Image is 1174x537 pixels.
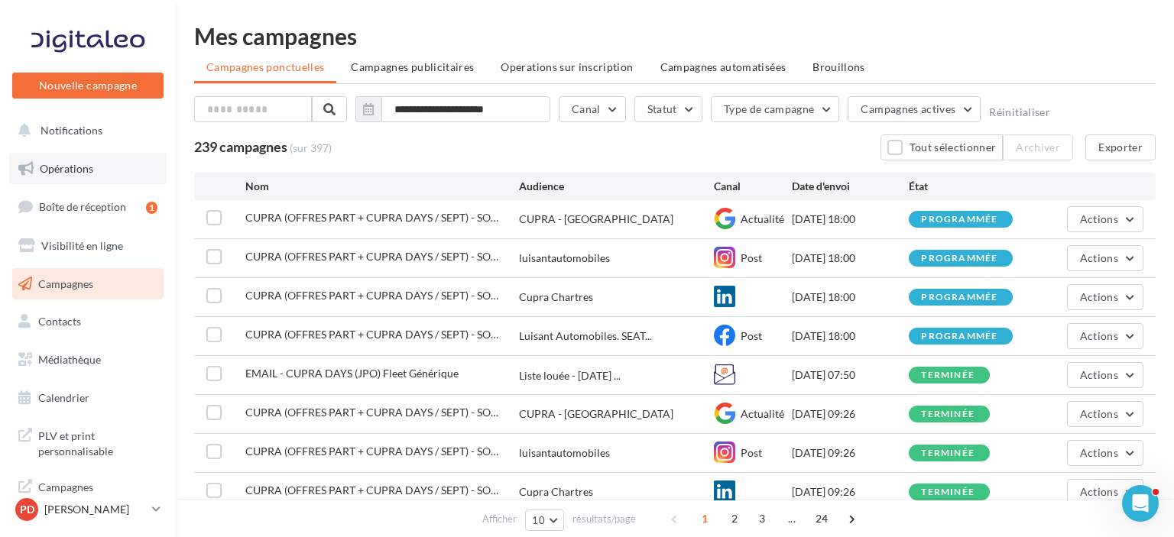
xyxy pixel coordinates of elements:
[519,406,673,422] div: CUPRA - [GEOGRAPHIC_DATA]
[989,106,1050,118] button: Réinitialiser
[1080,368,1118,381] span: Actions
[245,250,498,263] span: CUPRA (OFFRES PART + CUPRA DAYS / SEPT) - SOCIAL MEDIA
[812,60,865,73] span: Brouillons
[861,102,955,115] span: Campagnes actives
[9,153,167,185] a: Opérations
[245,179,519,194] div: Nom
[741,251,762,264] span: Post
[41,239,123,252] span: Visibilité en ligne
[1080,212,1118,225] span: Actions
[519,179,714,194] div: Audience
[39,200,126,213] span: Boîte de réception
[245,445,498,458] span: CUPRA (OFFRES PART + CUPRA DAYS / SEPT) - SOCIAL MEDIA
[1080,329,1118,342] span: Actions
[741,407,784,420] span: Actualité
[519,328,652,344] span: Luisant Automobiles. SEAT...
[12,495,164,524] a: PD [PERSON_NAME]
[921,409,975,419] div: terminée
[9,268,167,300] a: Campagnes
[38,315,81,328] span: Contacts
[880,134,1003,160] button: Tout sélectionner
[9,230,167,262] a: Visibilité en ligne
[519,290,593,305] div: Cupra Chartres
[38,353,101,366] span: Médiathèque
[519,251,610,266] div: luisantautomobiles
[1067,362,1143,388] button: Actions
[1085,134,1156,160] button: Exporter
[1067,245,1143,271] button: Actions
[1067,323,1143,349] button: Actions
[692,506,717,531] span: 1
[194,24,1156,47] div: Mes campagnes
[41,124,102,137] span: Notifications
[519,368,621,383] span: Liste louée - [DATE] ...
[711,96,840,122] button: Type de campagne
[714,179,792,194] div: Canal
[9,344,167,376] a: Médiathèque
[792,328,909,344] div: [DATE] 18:00
[634,96,702,122] button: Statut
[741,329,762,342] span: Post
[572,512,636,526] span: résultats/page
[1067,401,1143,427] button: Actions
[792,251,909,266] div: [DATE] 18:00
[1080,446,1118,459] span: Actions
[40,162,93,175] span: Opérations
[741,446,762,459] span: Post
[792,484,909,500] div: [DATE] 09:26
[245,328,498,341] span: CUPRA (OFFRES PART + CUPRA DAYS / SEPT) - SOCIAL MEDIA
[9,190,167,223] a: Boîte de réception1
[660,60,786,73] span: Campagnes automatisées
[146,202,157,214] div: 1
[722,506,747,531] span: 2
[792,212,909,227] div: [DATE] 18:00
[519,484,593,500] div: Cupra Chartres
[38,477,157,510] span: Campagnes DataOnDemand
[245,289,498,302] span: CUPRA (OFFRES PART + CUPRA DAYS / SEPT) - SOCIAL MEDIA
[921,487,975,497] div: terminée
[9,115,161,147] button: Notifications
[245,406,498,419] span: CUPRA (OFFRES PART + CUPRA DAYS / SEPT) - SOCIAL MEDIA
[1067,284,1143,310] button: Actions
[1067,479,1143,505] button: Actions
[9,471,167,516] a: Campagnes DataOnDemand
[909,179,1026,194] div: État
[1122,485,1159,522] iframe: Intercom live chat
[9,306,167,338] a: Contacts
[848,96,981,122] button: Campagnes actives
[792,290,909,305] div: [DATE] 18:00
[921,370,975,380] div: terminée
[780,506,804,531] span: ...
[921,448,975,458] div: terminée
[501,60,633,73] span: Operations sur inscription
[792,367,909,383] div: [DATE] 07:50
[921,332,997,341] div: programmée
[1067,440,1143,466] button: Actions
[792,179,909,194] div: Date d'envoi
[20,502,34,517] span: PD
[12,73,164,99] button: Nouvelle campagne
[921,254,997,264] div: programmée
[194,138,287,155] span: 239 campagnes
[245,367,459,380] span: EMAIL - CUPRA DAYS (JPO) Fleet Générique
[532,514,545,526] span: 10
[559,96,626,122] button: Canal
[9,419,167,464] a: PLV et print personnalisable
[1080,407,1118,420] span: Actions
[1080,485,1118,498] span: Actions
[1067,206,1143,232] button: Actions
[38,277,93,290] span: Campagnes
[519,445,610,461] div: luisantautomobiles
[525,510,564,531] button: 10
[245,484,498,497] span: CUPRA (OFFRES PART + CUPRA DAYS / SEPT) - SOCIAL MEDIA
[38,425,157,458] span: PLV et print personnalisable
[351,60,474,73] span: Campagnes publicitaires
[1080,290,1118,303] span: Actions
[245,211,498,224] span: CUPRA (OFFRES PART + CUPRA DAYS / SEPT) - SOCIAL MEDIA
[750,506,774,531] span: 3
[38,391,89,404] span: Calendrier
[809,506,835,531] span: 24
[792,406,909,422] div: [DATE] 09:26
[921,293,997,302] div: programmée
[290,141,332,156] span: (sur 397)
